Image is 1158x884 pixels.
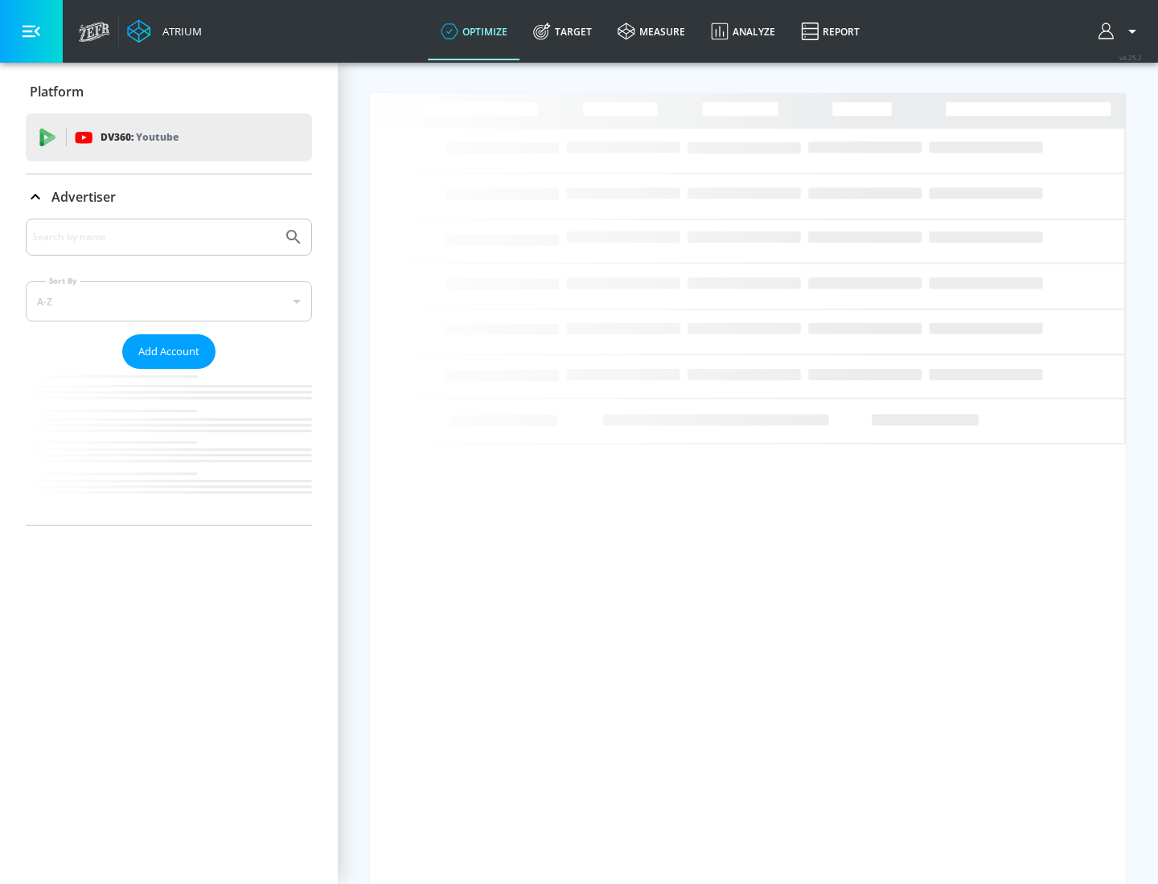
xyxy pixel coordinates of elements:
[26,69,312,114] div: Platform
[127,19,202,43] a: Atrium
[30,83,84,100] p: Platform
[428,2,520,60] a: optimize
[32,227,276,248] input: Search by name
[122,334,216,369] button: Add Account
[138,342,199,361] span: Add Account
[520,2,605,60] a: Target
[788,2,873,60] a: Report
[51,188,116,206] p: Advertiser
[26,369,312,525] nav: list of Advertiser
[156,24,202,39] div: Atrium
[26,281,312,321] div: A-Z
[26,219,312,525] div: Advertiser
[1119,53,1142,62] span: v 4.25.2
[26,174,312,219] div: Advertiser
[605,2,698,60] a: measure
[46,276,80,286] label: Sort By
[136,129,179,145] p: Youtube
[26,113,312,162] div: DV360: Youtube
[101,129,179,146] p: DV360:
[698,2,788,60] a: Analyze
